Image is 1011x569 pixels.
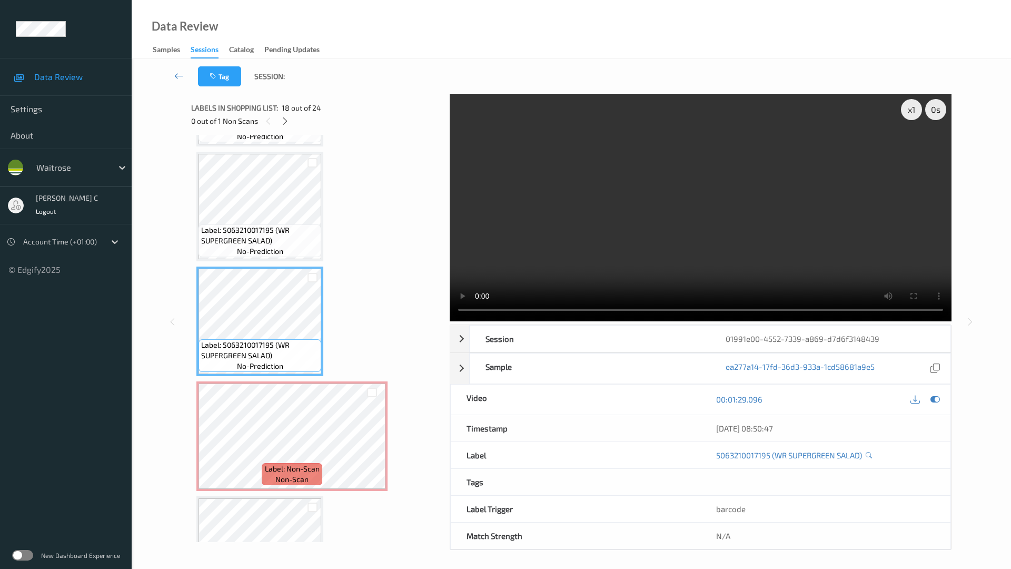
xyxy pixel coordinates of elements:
span: no-prediction [237,361,283,371]
div: Video [451,385,701,415]
span: Session: [254,71,285,82]
div: Tags [451,469,701,495]
a: Samples [153,43,191,57]
div: Session01991e00-4552-7339-a869-d7d6f3148439 [450,325,951,352]
div: x 1 [901,99,922,120]
div: Match Strength [451,523,701,549]
div: Pending Updates [264,44,320,57]
div: Sampleea277a14-17fd-36d3-933a-1cd58681a9e5 [450,353,951,384]
a: 00:01:29.096 [716,394,762,405]
span: no-prediction [237,131,283,142]
span: Labels in shopping list: [191,103,278,113]
div: 01991e00-4552-7339-a869-d7d6f3148439 [710,326,950,352]
div: [DATE] 08:50:47 [716,423,935,434]
div: Timestamp [451,415,701,442]
div: Samples [153,44,180,57]
div: 0 out of 1 Non Scans [191,114,442,127]
span: Label: 5063210017195 (WR SUPERGREEN SALAD) [201,340,319,361]
div: Label [451,442,701,468]
span: no-prediction [237,246,283,257]
div: barcode [700,496,950,522]
div: Session [470,326,710,352]
span: non-scan [275,474,309,485]
div: Label Trigger [451,496,701,522]
a: 5063210017195 (WR SUPERGREEN SALAD) [716,450,862,460]
a: Sessions [191,43,229,58]
span: Label: Non-Scan [265,464,320,474]
button: Tag [198,66,241,86]
a: ea277a14-17fd-36d3-933a-1cd58681a9e5 [726,361,875,376]
div: 0 s [925,99,946,120]
div: Sample [470,354,710,384]
div: N/A [700,523,950,549]
a: Pending Updates [264,43,330,57]
span: Label: 5063210017195 (WR SUPERGREEN SALAD) [201,225,319,246]
span: 18 out of 24 [282,103,321,113]
div: Catalog [229,44,254,57]
div: Sessions [191,44,219,58]
a: Catalog [229,43,264,57]
div: Data Review [152,21,218,32]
